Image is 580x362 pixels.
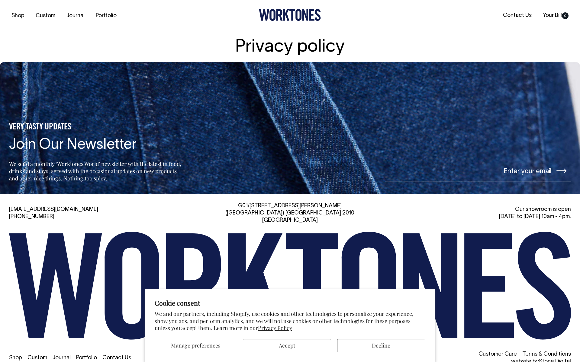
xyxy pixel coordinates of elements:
h5: VERY TASTY UPDATES [9,122,183,132]
a: Customer Care [478,352,517,357]
h4: Join Our Newsletter [9,137,183,153]
a: Privacy Policy [258,324,292,332]
a: Your Bill0 [540,11,571,21]
input: Enter your email [385,159,571,182]
a: Custom [33,11,58,21]
h2: Cookie consent [155,299,425,307]
p: We send a monthly ‘Worktones World’ newsletter with the latest in food, drinks and stays, served ... [9,160,183,182]
a: Portfolio [76,355,97,360]
div: Our showroom is open [DATE] to [DATE] 10am - 4pm. [390,206,571,221]
a: Portfolio [93,11,119,21]
a: Terms & Conditions [522,352,571,357]
a: Shop [9,11,27,21]
h1: Privacy policy [182,38,398,57]
a: Journal [64,11,87,21]
a: Custom [27,355,47,360]
a: [EMAIL_ADDRESS][DOMAIN_NAME] [9,207,98,212]
button: Manage preferences [155,339,237,352]
button: Decline [337,339,425,352]
p: We and our partners, including Shopify, use cookies and other technologies to personalize your ex... [155,310,425,332]
div: G01/[STREET_ADDRESS][PERSON_NAME] ([GEOGRAPHIC_DATA]) [GEOGRAPHIC_DATA] 2010 [GEOGRAPHIC_DATA] [199,202,381,224]
a: Contact Us [501,11,534,21]
a: Journal [53,355,71,360]
a: [PHONE_NUMBER] [9,214,54,219]
button: Accept [243,339,331,352]
a: Contact Us [102,355,131,360]
span: 0 [562,12,569,19]
span: Manage preferences [171,342,221,349]
a: Shop [9,355,22,360]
